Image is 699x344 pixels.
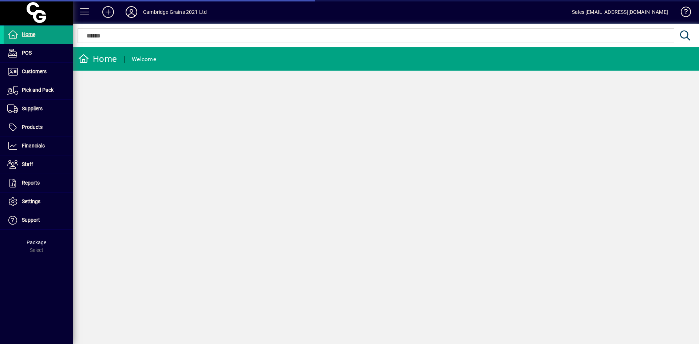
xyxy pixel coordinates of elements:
button: Profile [120,5,143,19]
span: Home [22,31,35,37]
span: Staff [22,161,33,167]
span: Suppliers [22,106,43,111]
div: Cambridge Grains 2021 Ltd [143,6,207,18]
a: Staff [4,155,73,174]
a: Settings [4,193,73,211]
span: POS [22,50,32,56]
a: Suppliers [4,100,73,118]
button: Add [96,5,120,19]
a: Knowledge Base [675,1,690,25]
a: Products [4,118,73,137]
a: Pick and Pack [4,81,73,99]
span: Products [22,124,43,130]
div: Welcome [132,54,156,65]
a: Reports [4,174,73,192]
span: Pick and Pack [22,87,54,93]
a: Support [4,211,73,229]
a: Customers [4,63,73,81]
div: Home [78,53,117,65]
a: POS [4,44,73,62]
span: Settings [22,198,40,204]
a: Financials [4,137,73,155]
span: Customers [22,68,47,74]
div: Sales [EMAIL_ADDRESS][DOMAIN_NAME] [572,6,668,18]
span: Financials [22,143,45,149]
span: Support [22,217,40,223]
span: Reports [22,180,40,186]
span: Package [27,240,46,245]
